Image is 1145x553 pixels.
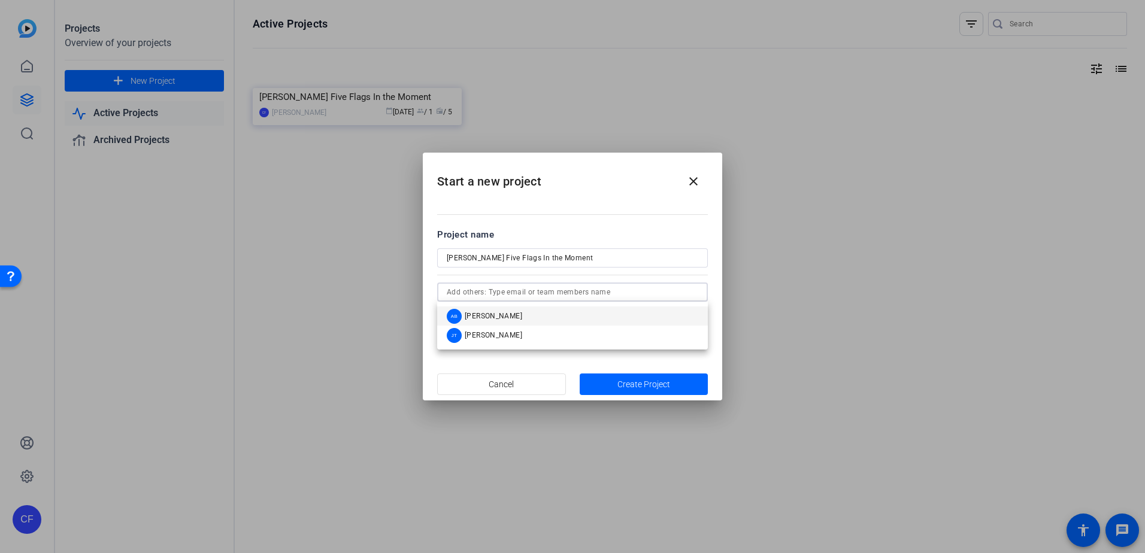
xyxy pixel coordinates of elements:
div: Project name [437,228,708,241]
button: Create Project [580,373,708,395]
span: [PERSON_NAME] [465,311,522,321]
div: AB [447,309,462,324]
span: Create Project [617,378,670,391]
button: Cancel [437,373,566,395]
input: Add others: Type email or team members name [447,285,698,299]
input: Enter Project Name [447,251,698,265]
mat-icon: close [686,174,701,189]
span: Cancel [489,373,514,396]
span: [PERSON_NAME] [465,330,522,340]
h2: Start a new project [423,153,722,201]
div: JT [447,328,462,343]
